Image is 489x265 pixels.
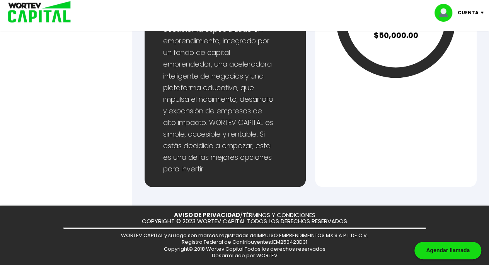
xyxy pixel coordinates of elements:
[479,12,489,14] img: icon-down
[458,7,479,19] p: Cuenta
[414,242,481,259] div: Agendar llamada
[142,218,347,224] p: COPYRIGHT © 2023 WORTEV CAPITAL TODOS LOS DERECHOS RESERVADOS
[243,210,315,219] a: TÉRMINOS Y CONDICIONES
[182,238,307,245] span: Registro Federal de Contribuyentes: IEM250423D31
[174,212,315,218] p: /
[121,231,368,239] span: WORTEV CAPITAL y su logo son marcas registradas de IMPULSO EMPRENDIMEINTOS MX S.A.P.I. DE C.V.
[434,4,458,22] img: profile-image
[174,210,240,219] a: AVISO DE PRIVACIDAD
[164,245,325,252] span: Copyright© 2018 Wortev Capital Todos los derechos reservados
[369,30,423,41] p: $50,000.00
[212,251,278,259] span: Desarrollado por WORTEV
